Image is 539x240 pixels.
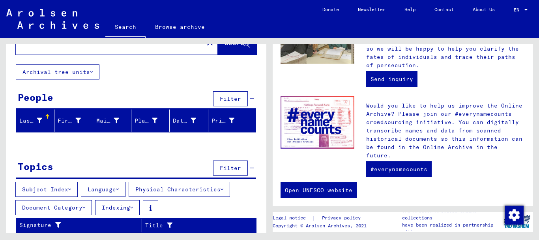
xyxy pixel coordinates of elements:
mat-header-cell: Date of Birth [170,110,208,132]
mat-header-cell: Prisoner # [208,110,256,132]
mat-header-cell: Last Name [16,110,54,132]
div: Topics [18,159,53,174]
div: Signature [19,221,132,229]
div: Title [145,221,237,230]
button: Filter [213,161,248,176]
img: Change consent [505,206,524,225]
div: Prisoner # [211,114,246,127]
button: Document Category [15,200,92,215]
span: Filter [220,95,241,102]
mat-header-cell: Place of Birth [131,110,170,132]
a: Browse archive [146,17,214,36]
a: Send inquiry [366,71,417,87]
mat-header-cell: Maiden Name [93,110,131,132]
button: Archival tree units [16,64,99,79]
div: | [273,214,370,222]
div: Prisoner # [211,117,234,125]
span: Filter [220,164,241,172]
div: Date of Birth [173,117,196,125]
div: Place of Birth [135,114,169,127]
a: #everynamecounts [366,161,432,177]
div: Maiden Name [96,117,119,125]
div: First Name [58,114,92,127]
div: Last Name [19,117,42,125]
span: EN [514,7,522,13]
a: Legal notice [273,214,312,222]
p: Copyright © Arolsen Archives, 2021 [273,222,370,229]
mat-header-cell: First Name [54,110,93,132]
div: First Name [58,117,80,125]
div: Last Name [19,114,54,127]
img: yv_logo.png [502,212,532,231]
div: Title [145,219,247,232]
div: Place of Birth [135,117,157,125]
p: The Arolsen Archives online collections [402,207,501,221]
a: Open UNESCO website [281,182,357,198]
div: Signature [19,219,142,232]
p: have been realized in partnership with [402,221,501,236]
button: Subject Index [15,182,78,197]
img: Arolsen_neg.svg [6,9,99,29]
div: People [18,90,53,104]
p: Would you like to help us improve the Online Archive? Please join our #everynamecounts crowdsourc... [366,102,525,160]
a: Search [105,17,146,38]
button: Physical Characteristics [129,182,230,197]
div: Date of Birth [173,114,208,127]
p: In addition to conducting your own research, you can submit inquiries to the Arolsen Archives. No... [366,20,525,70]
button: Language [81,182,125,197]
button: Filter [213,91,248,106]
button: Indexing [95,200,140,215]
a: Privacy policy [316,214,370,222]
img: enc.jpg [281,96,354,149]
div: Maiden Name [96,114,131,127]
